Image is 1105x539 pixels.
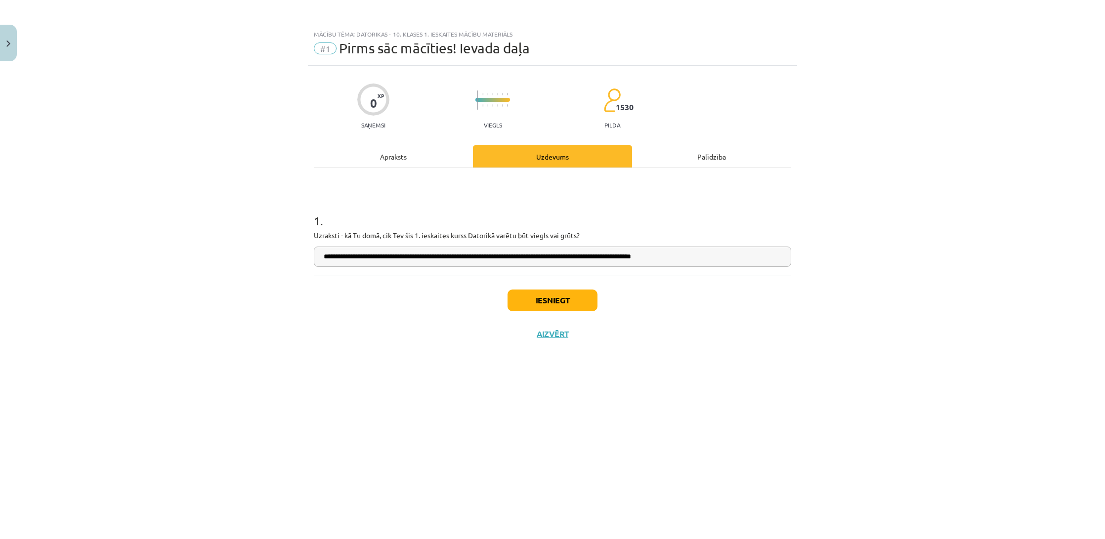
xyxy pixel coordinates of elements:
[534,329,571,339] button: Aizvērt
[492,93,493,95] img: icon-short-line-57e1e144782c952c97e751825c79c345078a6d821885a25fce030b3d8c18986b.svg
[616,103,634,112] span: 1530
[6,41,10,47] img: icon-close-lesson-0947bae3869378f0d4975bcd49f059093ad1ed9edebbc8119c70593378902aed.svg
[487,104,488,107] img: icon-short-line-57e1e144782c952c97e751825c79c345078a6d821885a25fce030b3d8c18986b.svg
[314,145,473,167] div: Apraksts
[487,93,488,95] img: icon-short-line-57e1e144782c952c97e751825c79c345078a6d821885a25fce030b3d8c18986b.svg
[482,104,483,107] img: icon-short-line-57e1e144782c952c97e751825c79c345078a6d821885a25fce030b3d8c18986b.svg
[507,104,508,107] img: icon-short-line-57e1e144782c952c97e751825c79c345078a6d821885a25fce030b3d8c18986b.svg
[314,197,791,227] h1: 1 .
[502,93,503,95] img: icon-short-line-57e1e144782c952c97e751825c79c345078a6d821885a25fce030b3d8c18986b.svg
[473,145,632,167] div: Uzdevums
[357,122,389,128] p: Saņemsi
[482,93,483,95] img: icon-short-line-57e1e144782c952c97e751825c79c345078a6d821885a25fce030b3d8c18986b.svg
[339,40,530,56] span: Pirms sāc mācīties! Ievada daļa
[492,104,493,107] img: icon-short-line-57e1e144782c952c97e751825c79c345078a6d821885a25fce030b3d8c18986b.svg
[314,42,337,54] span: #1
[502,104,503,107] img: icon-short-line-57e1e144782c952c97e751825c79c345078a6d821885a25fce030b3d8c18986b.svg
[314,31,791,38] div: Mācību tēma: Datorikas - 10. klases 1. ieskaites mācību materiāls
[507,93,508,95] img: icon-short-line-57e1e144782c952c97e751825c79c345078a6d821885a25fce030b3d8c18986b.svg
[603,88,621,113] img: students-c634bb4e5e11cddfef0936a35e636f08e4e9abd3cc4e673bd6f9a4125e45ecb1.svg
[604,122,620,128] p: pilda
[632,145,791,167] div: Palīdzība
[378,93,384,98] span: XP
[508,290,597,311] button: Iesniegt
[497,104,498,107] img: icon-short-line-57e1e144782c952c97e751825c79c345078a6d821885a25fce030b3d8c18986b.svg
[314,230,791,241] p: Uzraksti - kā Tu domā, cik Tev šis 1. ieskaites kurss Datorikā varētu būt viegls vai grūts?
[370,96,377,110] div: 0
[484,122,502,128] p: Viegls
[477,90,478,110] img: icon-long-line-d9ea69661e0d244f92f715978eff75569469978d946b2353a9bb055b3ed8787d.svg
[497,93,498,95] img: icon-short-line-57e1e144782c952c97e751825c79c345078a6d821885a25fce030b3d8c18986b.svg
